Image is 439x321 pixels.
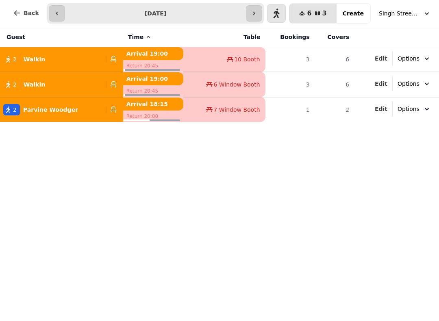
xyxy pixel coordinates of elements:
span: 3 [322,10,327,17]
th: Covers [315,27,354,47]
span: 2 [13,80,17,89]
p: Arrival 19:00 [123,72,184,85]
button: Edit [375,105,387,113]
td: 1 [265,97,315,122]
button: Options [393,76,436,91]
span: 2 [13,106,17,114]
p: Return 20:00 [123,111,184,122]
span: 2 [13,55,17,63]
button: Back [7,3,46,23]
button: Singh Street Bruntsfield [374,6,436,21]
span: Edit [375,81,387,87]
span: Singh Street Bruntsfield [379,9,419,17]
th: Bookings [265,27,315,47]
p: Walkin [24,55,45,63]
button: 63 [289,4,336,23]
p: Arrival 19:00 [123,47,184,60]
button: Create [336,4,370,23]
span: 7 Window Booth [213,106,260,114]
span: 6 Window Booth [213,80,260,89]
span: Options [398,54,419,63]
td: 6 [315,72,354,97]
p: Arrival 18:15 [123,98,184,111]
span: Edit [375,106,387,112]
button: Time [128,33,152,41]
p: Return 20:45 [123,85,184,97]
span: Options [398,80,419,88]
td: 6 [315,47,354,72]
td: 3 [265,47,315,72]
span: 10 Booth [234,55,260,63]
span: Time [128,33,143,41]
p: Parvine Woodger [23,106,78,114]
button: Options [393,51,436,66]
span: Back [24,10,39,16]
button: Edit [375,80,387,88]
td: 3 [265,72,315,97]
span: 6 [307,10,311,17]
span: Options [398,105,419,113]
span: Create [343,11,364,16]
button: Edit [375,54,387,63]
td: 2 [315,97,354,122]
th: Table [183,27,265,47]
span: Edit [375,56,387,61]
button: Options [393,102,436,116]
p: Return 20:45 [123,60,184,72]
p: Walkin [24,80,45,89]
